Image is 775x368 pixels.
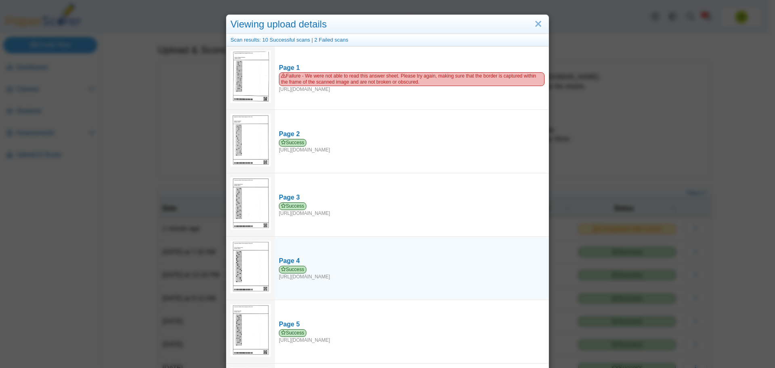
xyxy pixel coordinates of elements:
div: Page 2 [279,130,545,139]
div: [URL][DOMAIN_NAME] [279,266,545,280]
span: Success [279,329,306,337]
img: bu_14_TZ46quQBCo70pauZ_2025-10-09_17-08-02.pdf_pg_1.jpg [230,50,271,103]
div: [URL][DOMAIN_NAME] [279,329,545,344]
a: Close [532,17,545,31]
div: Scan results: 10 Successful scans | 2 Failed scans [226,34,549,46]
a: Page 5 Success [URL][DOMAIN_NAME] [275,316,549,347]
div: [URL][DOMAIN_NAME] [279,202,545,217]
div: Page 1 [279,63,545,72]
img: 3195527_OCTOBER_9_2025T17_9_6_310000000.jpeg [230,241,271,293]
div: Page 3 [279,193,545,202]
a: Page 3 Success [URL][DOMAIN_NAME] [275,189,549,221]
div: [URL][DOMAIN_NAME] [279,72,545,93]
img: 3195526_OCTOBER_9_2025T17_9_17_280000000.jpeg [230,177,271,230]
a: Page 1 Failure - We were not able to read this answer sheet. Please try again, making sure that t... [275,59,549,97]
span: Failure - We were not able to read this answer sheet. Please try again, making sure that the bord... [279,72,545,86]
img: 3195531_OCTOBER_9_2025T17_9_26_648000000.jpeg [230,304,271,357]
div: Page 5 [279,320,545,329]
a: Page 2 Success [URL][DOMAIN_NAME] [275,126,549,157]
div: Page 4 [279,257,545,265]
span: Success [279,266,306,273]
div: [URL][DOMAIN_NAME] [279,139,545,154]
span: Success [279,139,306,147]
span: Success [279,202,306,210]
a: Page 4 Success [URL][DOMAIN_NAME] [275,252,549,284]
div: Viewing upload details [226,15,549,34]
img: 3195529_OCTOBER_9_2025T17_8_57_863000000.jpeg [230,114,271,166]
